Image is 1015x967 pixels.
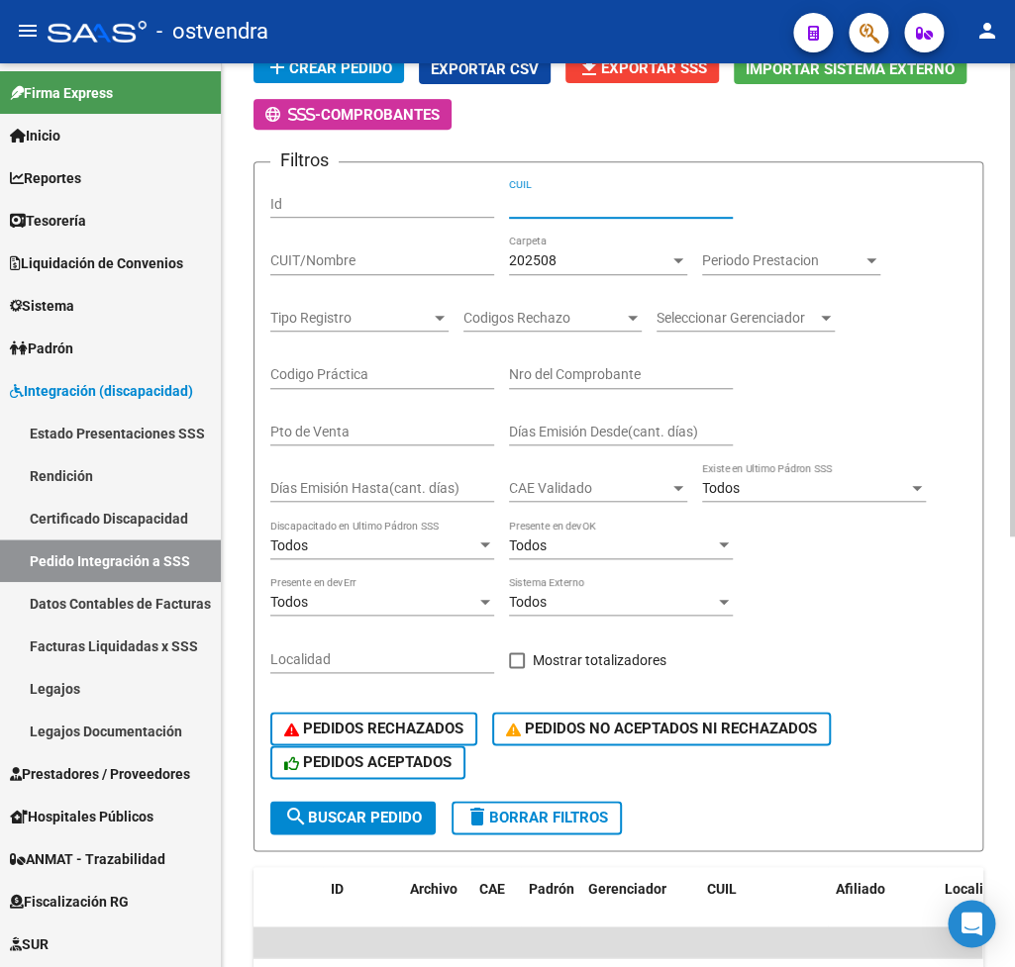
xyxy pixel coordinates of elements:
[270,594,308,610] span: Todos
[975,19,999,43] mat-icon: person
[10,763,190,785] span: Prestadores / Proveedores
[521,867,580,954] datatable-header-cell: Padrón
[284,720,463,737] span: PEDIDOS RECHAZADOS
[492,712,831,745] button: PEDIDOS NO ACEPTADOS NI RECHAZADOS
[509,480,669,497] span: CAE Validado
[265,106,321,124] span: -
[265,59,392,77] span: Crear Pedido
[465,805,489,828] mat-icon: delete
[948,900,995,947] div: Open Intercom Messenger
[10,891,129,913] span: Fiscalización RG
[509,537,547,553] span: Todos
[10,933,49,955] span: SUR
[479,880,505,896] span: CAE
[836,880,885,896] span: Afiliado
[577,59,707,77] span: Exportar SSS
[10,125,60,146] span: Inicio
[10,252,183,274] span: Liquidación de Convenios
[270,801,436,834] button: Buscar Pedido
[331,880,344,896] span: ID
[509,594,547,610] span: Todos
[284,805,308,828] mat-icon: search
[10,210,86,232] span: Tesorería
[321,106,440,124] span: Comprobantes
[699,867,828,954] datatable-header-cell: CUIL
[270,146,339,174] h3: Filtros
[156,10,268,53] span: - ostvendra
[707,880,737,896] span: CUIL
[580,867,699,954] datatable-header-cell: Gerenciador
[734,53,966,84] button: Importar Sistema Externo
[702,252,863,269] span: Periodo Prestacion
[284,753,452,771] span: PEDIDOS ACEPTADOS
[323,867,402,954] datatable-header-cell: ID
[270,310,431,327] span: Tipo Registro
[419,53,551,84] button: Exportar CSV
[10,848,165,870] span: ANMAT - Trazabilidad
[529,880,574,896] span: Padrón
[945,880,1007,896] span: Localidad
[471,867,521,954] datatable-header-cell: CAE
[588,880,666,896] span: Gerenciador
[431,60,539,78] span: Exportar CSV
[577,55,601,79] mat-icon: file_download
[410,880,457,896] span: Archivo
[746,60,955,78] span: Importar Sistema Externo
[463,310,624,327] span: Codigos Rechazo
[10,806,153,827] span: Hospitales Públicos
[270,745,465,779] button: PEDIDOS ACEPTADOS
[270,537,308,553] span: Todos
[254,53,404,83] button: Crear Pedido
[506,720,817,737] span: PEDIDOS NO ACEPTADOS NI RECHAZADOS
[565,53,719,83] button: Exportar SSS
[828,867,937,954] datatable-header-cell: Afiliado
[284,809,422,826] span: Buscar Pedido
[465,809,608,826] span: Borrar Filtros
[10,167,81,189] span: Reportes
[10,295,74,317] span: Sistema
[265,55,289,79] mat-icon: add
[402,867,471,954] datatable-header-cell: Archivo
[452,801,622,834] button: Borrar Filtros
[254,99,452,130] button: -Comprobantes
[533,648,666,672] span: Mostrar totalizadores
[16,19,40,43] mat-icon: menu
[10,82,113,104] span: Firma Express
[10,338,73,359] span: Padrón
[270,712,477,745] button: PEDIDOS RECHAZADOS
[702,480,740,496] span: Todos
[10,380,193,402] span: Integración (discapacidad)
[509,252,557,268] span: 202508
[657,310,817,327] span: Seleccionar Gerenciador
